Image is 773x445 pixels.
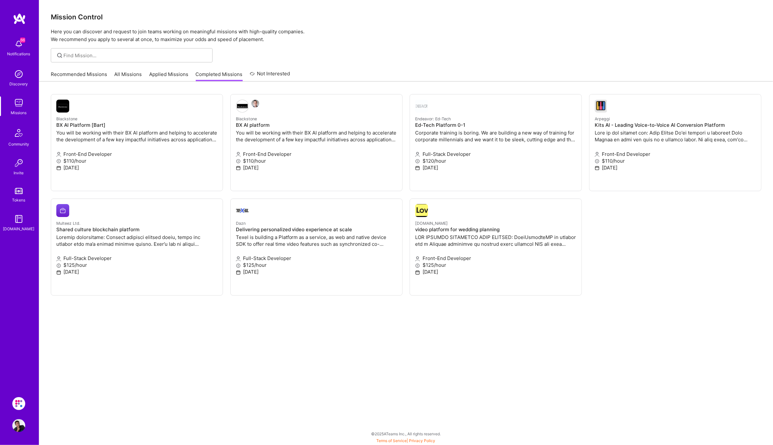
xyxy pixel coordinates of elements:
[51,199,223,295] a: Multeez Ltd. company logoMulteez Ltd.Shared culture blockchain platformLoremip dolorsitame: Conse...
[236,151,397,157] p: Front-End Developer
[56,164,217,171] p: [DATE]
[410,199,581,295] a: lovestoriestv.com company logo[DOMAIN_NAME]video platform for wedding planningLOR IPSUMDO SITAMET...
[415,116,451,121] small: Endeavor: Ed-Tech
[415,234,576,247] p: LOR IPSUMDO SITAMETCO ADIP ELITSED: DoeiUsmodteMP in utlabor etd m Aliquae adminimve qu nostrud e...
[236,157,397,164] p: $110/hour
[14,169,24,176] div: Invite
[236,268,397,275] p: [DATE]
[115,71,142,81] a: All Missions
[39,426,773,442] div: © 2025 ATeams Inc., All rights reserved.
[64,52,208,59] input: Find Mission...
[56,255,217,262] p: Full-Stack Developer
[415,129,576,143] p: Corporate training is boring. We are building a new way of training for corporate millennials and...
[251,100,259,107] img: Owen Bossola
[56,268,217,275] p: [DATE]
[8,141,29,147] div: Community
[56,100,69,113] img: Blackstone company logo
[236,116,257,121] small: Blackstone
[56,256,61,261] i: icon Applicant
[236,164,397,171] p: [DATE]
[415,270,420,275] i: icon Calendar
[415,204,428,217] img: lovestoriestv.com company logo
[51,71,107,81] a: Recommended Missions
[415,255,576,262] p: Front-End Developer
[595,129,756,143] p: Lore ip dol sitamet con: Adip Elitse Do'ei tempori u laboreet Dolo Magnaa en admi ven quis no e u...
[595,166,600,170] i: icon Calendar
[236,255,397,262] p: Full-Stack Developer
[56,263,61,268] i: icon MoneyGray
[595,164,756,171] p: [DATE]
[56,270,61,275] i: icon Calendar
[415,268,576,275] p: [DATE]
[56,151,217,157] p: Front-End Developer
[236,221,246,226] small: Dazn
[56,122,217,128] h4: BX AI Platform [Bart]
[56,204,69,217] img: Multeez Ltd. company logo
[236,152,241,157] i: icon Applicant
[410,94,581,191] a: Endeavor: Ed-Tech company logoEndeavor: Ed-TechEd-Tech Platform 0-1Corporate training is boring. ...
[56,129,217,143] p: You will be working with their BX AI platform and helping to accelerate the development of a few ...
[56,262,217,268] p: $125/hour
[231,199,402,295] a: Dazn company logoDaznDelivering personalized video experience at scaleTexel is building a Platfor...
[11,397,27,410] a: Evinced: AI-Agents Accessibility Solution
[12,419,25,432] img: User Avatar
[415,164,576,171] p: [DATE]
[415,221,448,226] small: [DOMAIN_NAME]
[415,166,420,170] i: icon Calendar
[12,212,25,225] img: guide book
[595,122,756,128] h4: Kits AI - Leading Voice-to-Voice AI Conversion Platform
[3,225,35,232] div: [DOMAIN_NAME]
[15,188,23,194] img: tokens
[595,116,610,121] small: Arpeggi
[12,38,25,50] img: bell
[196,71,243,81] a: Completed Missions
[415,159,420,164] i: icon MoneyGray
[236,100,249,113] img: Blackstone company logo
[236,204,249,217] img: Dazn company logo
[377,438,436,443] span: |
[250,70,290,81] a: Not Interested
[236,122,397,128] h4: BX AI platform
[236,159,241,164] i: icon MoneyGray
[377,438,407,443] a: Terms of Service
[56,116,77,121] small: Blackstone
[415,100,428,113] img: Endeavor: Ed-Tech company logo
[56,157,217,164] p: $110/hour
[595,159,600,164] i: icon MoneyGray
[595,100,608,113] img: Arpeggi company logo
[11,125,27,141] img: Community
[415,227,576,233] h4: video platform for wedding planning
[415,122,576,128] h4: Ed-Tech Platform 0-1
[51,94,223,191] a: Blackstone company logoBlackstoneBX AI Platform [Bart]You will be working with their BX AI platfo...
[13,13,26,25] img: logo
[415,157,576,164] p: $120/hour
[236,263,241,268] i: icon MoneyGray
[595,152,600,157] i: icon Applicant
[595,157,756,164] p: $110/hour
[415,152,420,157] i: icon Applicant
[11,419,27,432] a: User Avatar
[56,152,61,157] i: icon Applicant
[56,227,217,233] h4: Shared culture blockchain platform
[56,52,63,59] i: icon SearchGrey
[236,166,241,170] i: icon Calendar
[236,227,397,233] h4: Delivering personalized video experience at scale
[231,94,402,191] a: Blackstone company logoOwen BossolaBlackstoneBX AI platformYou will be working with their BX AI p...
[56,166,61,170] i: icon Calendar
[409,438,436,443] a: Privacy Policy
[12,157,25,169] img: Invite
[11,109,27,116] div: Missions
[236,262,397,268] p: $125/hour
[149,71,188,81] a: Applied Missions
[20,38,25,43] span: 66
[10,81,28,87] div: Discovery
[56,221,80,226] small: Multeez Ltd.
[12,68,25,81] img: discovery
[12,397,25,410] img: Evinced: AI-Agents Accessibility Solution
[236,256,241,261] i: icon Applicant
[236,270,241,275] i: icon Calendar
[415,256,420,261] i: icon Applicant
[56,159,61,164] i: icon MoneyGray
[595,151,756,157] p: Front-End Developer
[12,96,25,109] img: teamwork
